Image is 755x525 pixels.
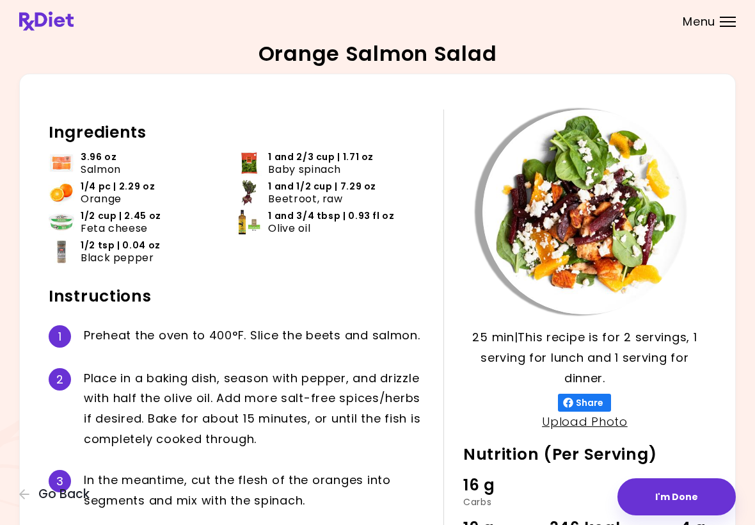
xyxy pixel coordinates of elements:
[84,325,424,348] div: P r e h e a t t h e o v e n t o 4 0 0 ° F . S l i c e t h e b e e t s a n d s a l m o n .
[49,286,424,307] h2: Instructions
[81,151,116,163] span: 3.96 oz
[268,210,394,222] span: 1 and 3/4 tbsp | 0.93 fl oz
[617,478,736,515] button: I'm Done
[268,163,341,175] span: Baby spinach
[81,181,155,193] span: 1/4 pc | 2.29 oz
[49,368,71,391] div: 2
[542,414,628,430] a: Upload Photo
[268,193,342,205] span: Beetroot, raw
[81,222,148,234] span: Feta cheese
[81,193,122,205] span: Orange
[81,163,121,175] span: Salmon
[625,473,706,497] div: 23 g
[463,327,706,389] p: 25 min | This recipe is for 2 servings, 1 serving for lunch and 1 serving for dinner.
[84,368,424,449] div: P l a c e i n a b a k i n g d i s h , s e a s o n w i t h p e p p e r , a n d d r i z z l e w i t...
[81,239,161,252] span: 1/2 tsp | 0.04 oz
[463,444,706,465] h2: Nutrition (Per Serving)
[573,398,606,408] span: Share
[258,44,497,64] h2: Orange Salmon Salad
[268,222,310,234] span: Olive oil
[49,325,71,348] div: 1
[268,151,374,163] span: 1 and 2/3 cup | 1.71 oz
[49,470,71,492] div: 3
[463,497,544,506] div: Carbs
[38,487,90,501] span: Go Back
[558,394,611,412] button: Share
[81,210,161,222] span: 1/2 cup | 2.45 oz
[463,473,544,497] div: 16 g
[49,122,424,143] h2: Ingredients
[84,470,424,511] div: I n t h e m e a n t i m e , c u t t h e f l e s h o f t h e o r a n g e s i n t o s e g m e n t s...
[81,252,154,264] span: Black pepper
[19,487,96,501] button: Go Back
[683,16,715,28] span: Menu
[268,181,376,193] span: 1 and 1/2 cup | 7.29 oz
[19,12,74,31] img: RxDiet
